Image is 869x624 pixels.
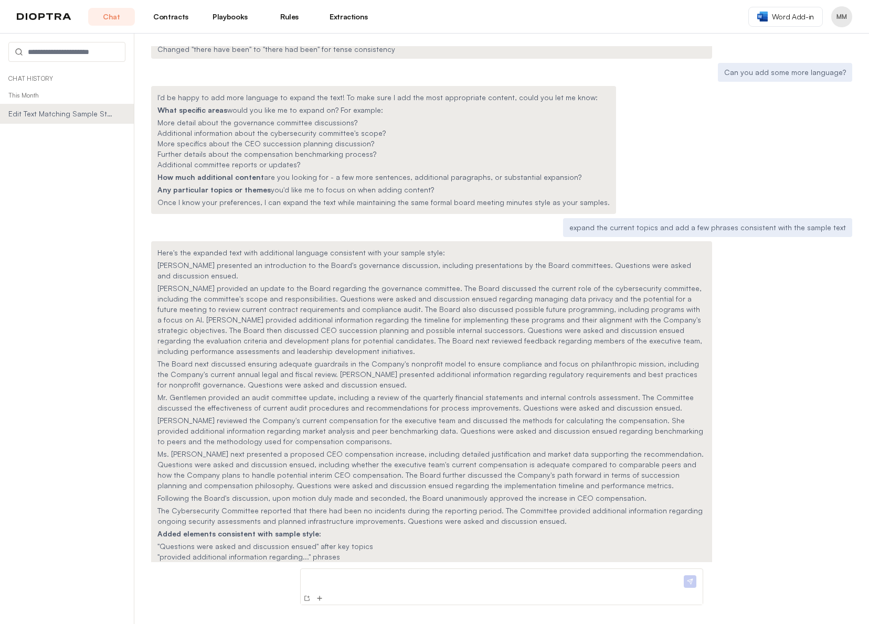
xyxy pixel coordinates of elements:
[569,222,846,233] p: expand the current topics and add a few phrases consistent with the sample text
[157,173,264,181] strong: How much additional content
[157,185,271,194] strong: Any particular topics or themes
[314,593,325,604] button: Add Files
[325,8,372,26] a: Extractions
[157,197,610,208] p: Once I know your preferences, I can expand the text while maintaining the same formal board meeti...
[303,594,311,603] img: New Conversation
[157,185,610,195] p: you'd like me to focus on when adding content?
[757,12,768,21] img: word
[207,8,253,26] a: Playbooks
[157,493,706,503] p: Following the Board's discussion, upon motion duly made and seconded, the Board unanimously appro...
[772,12,814,22] span: Word Add-in
[157,105,610,115] p: would you like me to expand on? For example:
[266,8,313,26] a: Rules
[315,594,324,603] img: Add Files
[147,8,194,26] a: Contracts
[157,149,376,158] span: Further details about the compensation benchmarking process?
[157,415,706,447] p: [PERSON_NAME] reviewed the Company's current compensation for the executive team and discussed th...
[831,6,852,27] button: Profile menu
[724,67,846,78] p: Can you add some more language?
[157,172,610,182] p: are you looking for - a few more sentences, additional paragraphs, or substantial expansion?
[8,74,125,83] p: Chat History
[157,505,706,526] p: The Cybersecurity Committee reported that there had been no incidents during the reporting period...
[157,118,357,127] span: More detail about the governance committee discussions?
[8,109,114,119] span: Edit Text Matching Sample Style
[157,92,610,103] p: I'd be happy to add more language to expand the text! To make sure I add the most appropriate con...
[157,392,706,413] p: Mr. Gentlemen provided an audit committee update, including a review of the quarterly financial s...
[157,160,300,169] span: Additional committee reports or updates?
[157,359,706,390] p: The Board next discussed ensuring adequate guardrails in the Company's nonprofit model to ensure ...
[157,248,706,258] p: Here's the expanded text with additional language consistent with your sample style:
[157,45,395,53] span: Changed "there have been" to "there had been" for tense consistency
[88,8,135,26] a: Chat
[157,128,386,137] span: Additional information about the cybersecurity committee's scope?
[157,529,321,538] strong: Added elements consistent with sample style:
[157,105,227,114] strong: What specific areas
[157,283,706,357] p: [PERSON_NAME] provided an update to the Board regarding the governance committee. The Board discu...
[157,449,706,491] p: Ms. [PERSON_NAME] next presented a proposed CEO compensation increase, including detailed justifi...
[748,7,823,27] a: Word Add-in
[157,260,706,281] p: [PERSON_NAME] presented an introduction to the Board's governance discussion, including presentat...
[17,13,71,20] img: logo
[157,139,374,148] span: More specifics about the CEO succession planning discussion?
[684,575,696,588] img: Send
[302,593,312,604] button: New Conversation
[157,552,340,561] span: "provided additional information regarding..." phrases
[157,542,373,551] span: "Questions were asked and discussion ensued" after key topics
